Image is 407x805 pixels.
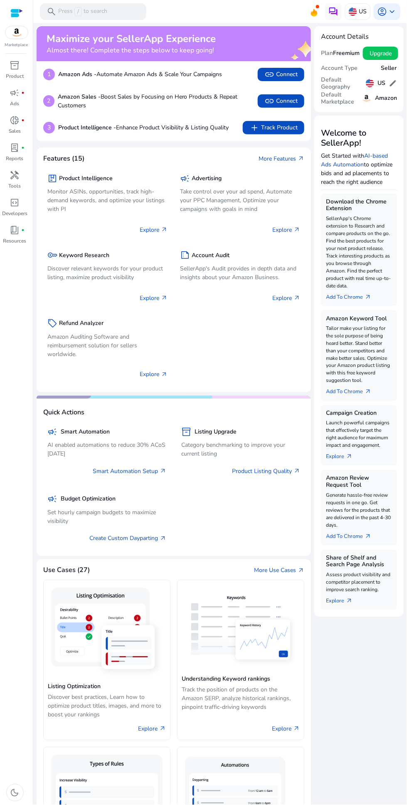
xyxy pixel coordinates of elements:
p: Explore [272,225,300,234]
p: Developers [2,210,27,217]
img: us.svg [366,79,374,87]
h5: Advertising [192,175,222,182]
span: arrow_outward [346,453,353,460]
p: Tools [9,182,21,190]
a: Add To Chrome [326,290,378,301]
p: Resources [3,237,27,245]
h5: Amazon Review Request Tool [326,475,392,489]
img: amazon.svg [5,26,28,39]
span: campaign [10,88,20,98]
h5: Download the Chrome Extension [326,198,392,213]
h5: Seller [381,65,397,72]
span: arrow_outward [159,726,166,732]
span: campaign [180,173,190,183]
button: linkConnect [258,94,304,108]
p: Generate hassle-free review requests in one go. Get reviews for the products that are delivered i... [326,492,392,529]
b: Amazon Sales - [58,93,101,101]
h4: Almost there! Complete the steps below to keep going! [47,47,216,54]
a: Add To Chrome [326,529,378,541]
p: Get Started with to optimize bids and ad placements to reach the right audience [321,151,397,186]
span: arrow_outward [365,294,371,300]
p: Assess product visibility and competitor placement to improve search ranking. [326,571,392,594]
h5: Default Geography [321,77,366,91]
img: us.svg [349,7,357,16]
a: Explorearrow_outward [326,594,359,605]
a: More Use Casesarrow_outward [254,566,304,575]
span: Connect [264,96,298,106]
span: search [47,7,57,17]
span: arrow_outward [346,598,353,604]
p: Marketplace [5,42,28,48]
p: SellerApp's Chrome extension to Research and compare products on the go. Find the best products f... [326,215,392,290]
span: account_circle [377,7,387,17]
span: arrow_outward [161,226,168,233]
span: arrow_outward [294,468,300,475]
h5: Understanding Keyword rankings [182,676,300,683]
h5: Product Intelligence [59,175,113,182]
span: sell [47,318,57,328]
p: Monitor ASINs, opportunities, track high-demand keywords, and optimize your listings with PI [47,187,168,213]
span: key [47,250,57,260]
img: amazon.svg [362,93,372,103]
h5: Freemium [333,50,360,57]
span: fiber_manual_record [22,91,25,94]
span: arrow_outward [294,295,300,301]
p: SellerApp's Audit provides in depth data and insights about your Amazon Business. [180,264,300,282]
h2: Maximize your SellerApp Experience [47,33,216,45]
b: Amazon Ads - [58,70,96,78]
h5: Share of Shelf and Search Page Analysis [326,555,392,569]
h5: Refund Analyzer [59,320,104,327]
span: arrow_outward [294,226,300,233]
p: Explore [140,370,168,379]
span: campaign [47,427,57,437]
p: 3 [43,122,55,134]
p: Enhance Product Visibility & Listing Quality [58,123,229,132]
h4: Use Cases (27) [43,567,90,575]
span: fiber_manual_record [22,228,25,232]
h5: Default Marketplace [321,92,362,106]
span: arrow_outward [161,295,168,301]
span: dark_mode [10,788,20,798]
h5: Budget Optimization [61,496,116,503]
p: Set hourly campaign budgets to maximize visibility [47,508,166,526]
p: Category benchmarking to improve your current listing [181,441,300,458]
h5: Keyword Research [59,252,109,259]
span: book_4 [10,225,20,235]
p: Automate Amazon Ads & Scale Your Campaigns [58,70,222,79]
button: addTrack Product [243,121,304,134]
span: Upgrade [370,49,392,58]
h5: Listing Optimization [48,684,166,691]
span: arrow_outward [293,726,300,732]
span: summarize [180,250,190,260]
span: Connect [264,69,298,79]
span: inventory_2 [10,60,20,70]
span: fiber_manual_record [22,146,25,149]
button: Upgrade [363,47,398,60]
span: keyboard_arrow_down [387,7,397,17]
h5: Smart Automation [61,429,110,436]
p: Sales [9,127,21,135]
span: fiber_manual_record [22,119,25,122]
span: arrow_outward [160,468,166,475]
span: link [264,69,274,79]
a: Explore [272,725,300,733]
p: Ads [10,100,20,107]
span: / [74,7,82,16]
img: Listing Optimization [48,585,166,681]
p: AI enabled automations to reduce 30% ACoS [DATE] [47,441,166,458]
span: arrow_outward [160,535,166,542]
h5: Amazon [375,95,397,102]
span: package [47,173,57,183]
h5: Account Audit [192,252,229,259]
span: Track Product [249,123,298,133]
span: arrow_outward [365,389,371,395]
h3: Welcome to SellerApp! [321,128,397,148]
span: code_blocks [10,198,20,208]
p: Track the position of products on the Amazon SERP, analyze historical rankings, pinpoint traffic-... [182,686,300,712]
a: More Featuresarrow_outward [259,154,304,163]
h5: Listing Upgrade [195,429,237,436]
span: edit [389,79,397,87]
a: Create Custom Dayparting [89,534,166,543]
b: Product Intelligence - [58,124,116,131]
span: donut_small [10,115,20,125]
